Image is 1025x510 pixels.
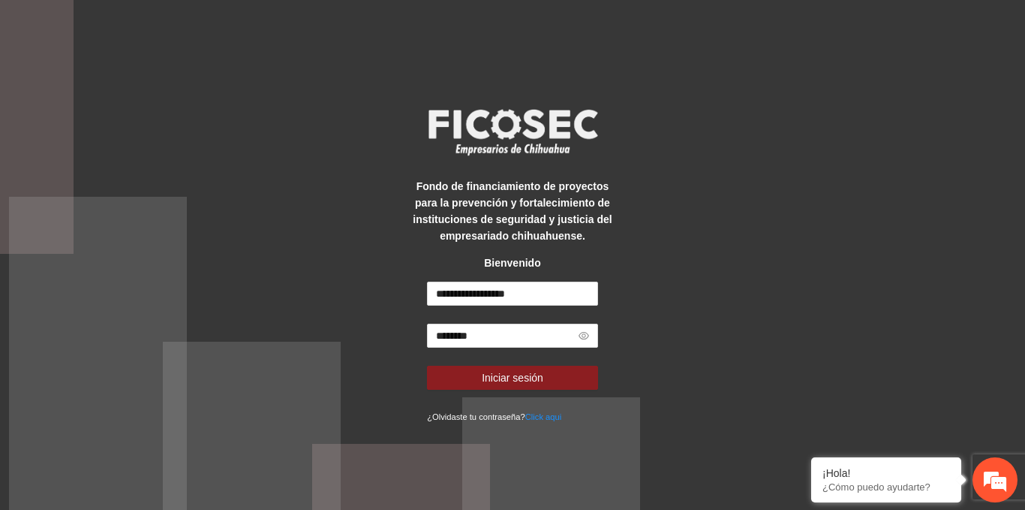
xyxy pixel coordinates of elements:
[579,330,589,341] span: eye
[413,180,612,242] strong: Fondo de financiamiento de proyectos para la prevención y fortalecimiento de instituciones de seg...
[484,257,540,269] strong: Bienvenido
[427,412,561,421] small: ¿Olvidaste tu contraseña?
[822,467,950,479] div: ¡Hola!
[427,366,598,390] button: Iniciar sesión
[525,412,562,421] a: Click aqui
[822,481,950,493] p: ¿Cómo puedo ayudarte?
[419,104,606,160] img: logo
[482,370,543,386] span: Iniciar sesión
